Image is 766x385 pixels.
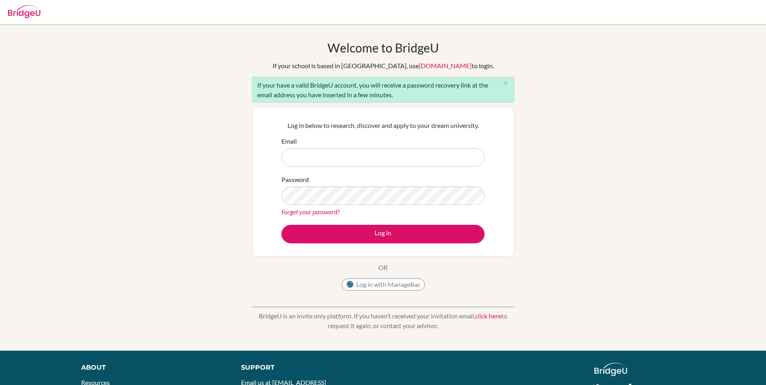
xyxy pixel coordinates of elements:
a: Forgot your password? [281,208,340,216]
i: close [503,80,509,86]
h1: Welcome to BridgeU [327,40,439,55]
div: About [81,363,223,372]
button: Close [498,77,514,89]
button: Log in with ManageBac [342,278,425,291]
p: BridgeU is an invite only platform. If you haven’t received your invitation email, to request it ... [252,311,514,331]
img: logo_white@2x-f4f0deed5e89b7ecb1c2cc34c3e3d731f90f0f143d5ea2071677605dd97b5244.png [594,363,627,376]
label: Email [281,136,297,146]
div: Support [241,363,374,372]
img: Bridge-U [8,5,40,18]
p: OR [378,263,388,272]
a: [DOMAIN_NAME] [419,62,472,69]
a: click here [475,312,501,320]
div: If your school is based in [GEOGRAPHIC_DATA], use to login. [273,61,494,71]
div: If your have a valid BridgeU account, you will receive a password recovery link at the email addr... [252,77,514,103]
label: Password [281,175,309,184]
p: Log in below to research, discover and apply to your dream university. [281,121,485,130]
button: Log in [281,225,485,243]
